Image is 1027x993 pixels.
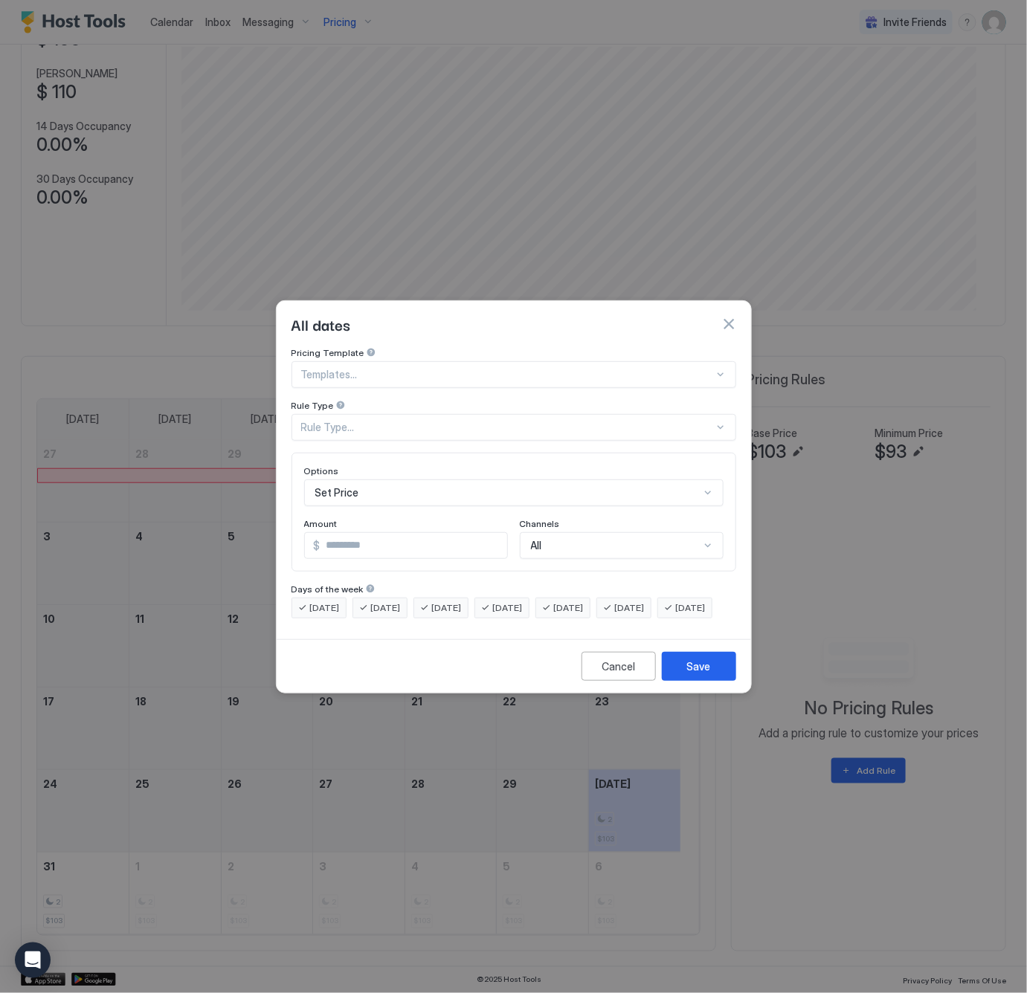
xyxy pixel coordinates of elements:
[292,347,364,358] span: Pricing Template
[531,539,542,552] span: All
[321,533,507,558] input: Input Field
[615,601,645,615] span: [DATE]
[292,313,351,335] span: All dates
[301,421,714,434] div: Rule Type...
[314,539,321,552] span: $
[304,518,338,529] span: Amount
[310,601,340,615] span: [DATE]
[432,601,462,615] span: [DATE]
[315,486,359,499] span: Set Price
[292,583,364,595] span: Days of the week
[304,465,339,476] span: Options
[687,659,711,674] div: Save
[15,942,51,978] div: Open Intercom Messenger
[554,601,584,615] span: [DATE]
[676,601,706,615] span: [DATE]
[662,652,736,681] button: Save
[493,601,523,615] span: [DATE]
[371,601,401,615] span: [DATE]
[292,400,334,411] span: Rule Type
[582,652,656,681] button: Cancel
[520,518,560,529] span: Channels
[602,659,635,674] div: Cancel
